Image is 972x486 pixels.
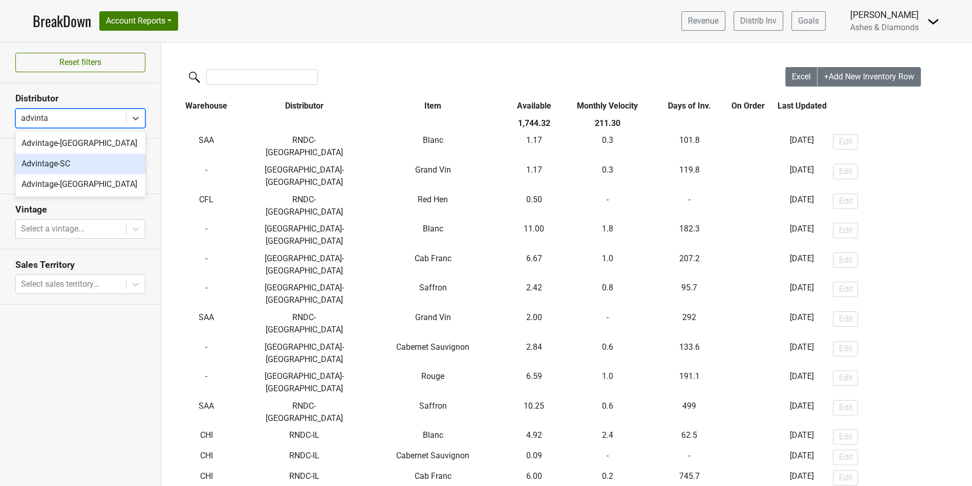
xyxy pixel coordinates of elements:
[509,97,558,115] th: Available: activate to sort column ascending
[15,133,145,154] div: Advintage-[GEOGRAPHIC_DATA]
[509,115,558,132] th: 1,744.32
[161,250,252,280] td: -
[509,220,558,250] td: 11.00
[656,397,723,427] td: 499
[723,397,773,427] td: -
[785,67,818,87] button: Excel
[927,15,939,28] img: Dropdown Menu
[833,282,858,297] button: Edit
[252,397,357,427] td: RNDC-[GEOGRAPHIC_DATA]
[252,220,357,250] td: [GEOGRAPHIC_DATA]-[GEOGRAPHIC_DATA]
[656,97,723,115] th: Days of Inv.: activate to sort column ascending
[252,250,357,280] td: [GEOGRAPHIC_DATA]-[GEOGRAPHIC_DATA]
[773,368,831,397] td: [DATE]
[773,250,831,280] td: [DATE]
[656,191,723,221] td: -
[509,368,558,397] td: 6.59
[773,191,831,221] td: [DATE]
[733,11,783,31] a: Distrib Inv
[773,220,831,250] td: [DATE]
[252,447,357,468] td: RNDC-IL
[559,115,656,132] th: 211.30
[773,339,831,368] td: [DATE]
[559,220,656,250] td: 1.8
[559,280,656,309] td: 0.8
[396,342,469,352] span: Cabernet Sauvignon
[559,191,656,221] td: -
[723,368,773,397] td: -
[15,204,145,215] h3: Vintage
[419,401,447,411] span: Saffron
[15,154,145,174] div: Advintage-SC
[833,194,858,209] button: Edit
[850,8,919,22] div: [PERSON_NAME]
[833,450,858,465] button: Edit
[419,283,447,292] span: Saffron
[833,223,858,238] button: Edit
[559,339,656,368] td: 0.6
[509,280,558,309] td: 2.42
[415,312,451,322] span: Grand Vin
[792,72,811,81] span: Excel
[833,400,858,415] button: Edit
[773,309,831,339] td: [DATE]
[161,191,252,221] td: CFL
[15,174,145,195] div: Advintage-[GEOGRAPHIC_DATA]
[559,132,656,162] td: 0.3
[656,427,723,448] td: 62.5
[559,368,656,397] td: 1.0
[723,339,773,368] td: -
[252,280,357,309] td: [GEOGRAPHIC_DATA]-[GEOGRAPHIC_DATA]
[161,397,252,427] td: SAA
[161,132,252,162] td: SAA
[559,427,656,448] td: 2.4
[559,161,656,191] td: 0.3
[723,309,773,339] td: -
[723,427,773,448] td: -
[791,11,826,31] a: Goals
[656,309,723,339] td: 292
[509,447,558,468] td: 0.09
[773,447,831,468] td: [DATE]
[99,11,178,31] button: Account Reports
[833,429,858,445] button: Edit
[773,280,831,309] td: [DATE]
[509,427,558,448] td: 4.92
[723,280,773,309] td: -
[421,371,444,381] span: Rouge
[656,250,723,280] td: 207.2
[161,97,252,115] th: Warehouse: activate to sort column ascending
[773,427,831,448] td: [DATE]
[15,53,145,72] button: Reset filters
[833,470,858,485] button: Edit
[773,97,831,115] th: Last Updated: activate to sort column ascending
[656,280,723,309] td: 95.7
[423,135,443,145] span: Blanc
[509,250,558,280] td: 6.67
[723,250,773,280] td: -
[656,447,723,468] td: -
[252,368,357,397] td: [GEOGRAPHIC_DATA]-[GEOGRAPHIC_DATA]
[773,397,831,427] td: [DATE]
[833,370,858,386] button: Edit
[833,311,858,327] button: Edit
[396,451,469,460] span: Cabernet Sauvignon
[824,72,914,81] span: +Add New Inventory Row
[15,93,145,104] h3: Distributor
[509,309,558,339] td: 2.00
[559,250,656,280] td: 1.0
[252,161,357,191] td: [GEOGRAPHIC_DATA]-[GEOGRAPHIC_DATA]
[252,97,357,115] th: Distributor: activate to sort column ascending
[423,224,443,234] span: Blanc
[723,132,773,162] td: -
[723,161,773,191] td: -
[656,220,723,250] td: 182.3
[33,10,91,32] a: BreakDown
[559,447,656,468] td: -
[559,397,656,427] td: 0.6
[161,161,252,191] td: -
[833,134,858,150] button: Edit
[723,191,773,221] td: -
[656,161,723,191] td: 119.8
[559,97,656,115] th: Monthly Velocity: activate to sort column ascending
